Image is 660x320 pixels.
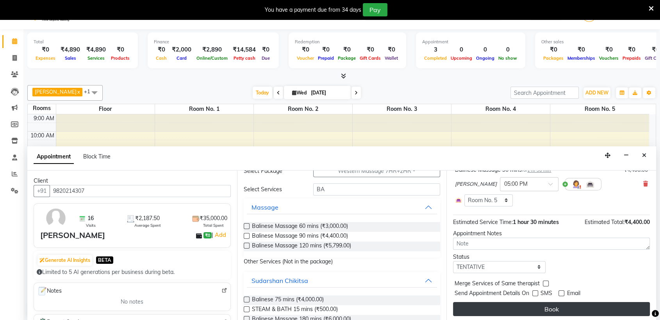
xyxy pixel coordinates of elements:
span: Card [175,55,189,61]
div: Redemption [295,39,400,45]
div: Appointment Notes [453,229,650,238]
img: avatar [45,207,67,229]
span: 16 [87,214,94,222]
button: Pay [363,3,387,16]
p: Other Services (Not in the package) [244,258,441,266]
span: Services [86,55,107,61]
span: Cash [154,55,169,61]
span: [PERSON_NAME] [35,89,77,95]
span: Send Appointment Details On [455,289,529,299]
span: Wallet [383,55,400,61]
span: ₹2,187.50 [135,214,160,222]
span: Due [260,55,272,61]
span: Estimated Total: [585,219,624,226]
span: Room No. 4 [451,104,550,114]
span: Ongoing [474,55,496,61]
input: 2025-09-03 [309,87,348,99]
div: ₹0 [358,45,383,54]
span: Wed [290,90,309,96]
small: for [522,167,551,173]
div: ₹14,584 [230,45,259,54]
div: 0 [496,45,519,54]
span: Balinese Massage 60 mins (₹3,000.00) [252,222,348,232]
span: STEAM & BATH 15 mins (₹500.00) [252,305,338,315]
span: Room No. 2 [254,104,352,114]
div: You have a payment due from 34 days [265,6,361,14]
div: 9:00 AM [32,114,56,123]
button: Sudarshan Chikitsa [247,274,437,288]
span: 1 hour 30 minutes [513,219,559,226]
input: Search by Name/Mobile/Email/Code [50,185,231,197]
div: Finance [154,39,273,45]
span: SMS [540,289,552,299]
span: Notes [37,286,62,296]
span: 1 hr 30 min [527,167,551,173]
span: Block Time [83,153,111,160]
div: ₹2,890 [194,45,230,54]
div: 0 [449,45,474,54]
div: ₹0 [597,45,621,54]
span: Total Spent [203,222,224,228]
button: Book [453,302,650,316]
span: Room No. 1 [155,104,253,114]
span: Memberships [565,55,597,61]
div: ₹0 [541,45,565,54]
span: Average Spent [134,222,161,228]
div: 10:00 AM [29,132,56,140]
div: 3 [422,45,449,54]
div: 0 [474,45,496,54]
button: +91 [34,185,50,197]
span: ₹0 [203,232,212,238]
span: Balinese Massage 120 mins (₹5,799.00) [252,242,351,251]
div: ₹0 [259,45,273,54]
div: Sudarshan Chikitsa [252,276,308,285]
input: Search Appointment [510,87,579,99]
span: Packages [541,55,565,61]
img: Hairdresser.png [571,180,581,189]
span: ₹35,000.00 [200,214,227,222]
div: Limited to 5 AI generations per business during beta. [37,268,228,276]
span: Online/Custom [194,55,230,61]
span: Completed [422,55,449,61]
span: No notes [121,298,143,306]
div: ₹0 [383,45,400,54]
span: Prepaid [316,55,336,61]
span: Today [253,87,272,99]
span: ADD NEW [585,90,608,96]
div: ₹2,000 [169,45,194,54]
img: Interior.png [455,197,462,204]
div: ₹0 [621,45,643,54]
span: Package [336,55,358,61]
div: Client [34,177,231,185]
div: Total [34,39,132,45]
span: Voucher [295,55,316,61]
span: BETA [96,256,113,264]
div: ₹0 [295,45,316,54]
span: Room No. 3 [353,104,451,114]
span: Petty cash [232,55,257,61]
span: Vouchers [597,55,621,61]
div: ₹4,890 [57,45,83,54]
div: ₹0 [109,45,132,54]
div: Status [453,253,546,261]
span: [PERSON_NAME] [455,180,497,188]
span: Upcoming [449,55,474,61]
button: Generate AI Insights [37,255,92,266]
span: Estimated Service Time: [453,219,513,226]
div: Appointment [422,39,519,45]
img: Interior.png [585,180,595,189]
span: Room No. 5 [550,104,649,114]
button: Massage [247,200,437,214]
span: Prepaids [621,55,643,61]
a: Add [213,230,227,240]
button: ADD NEW [583,87,610,98]
span: +1 [84,88,96,94]
input: Search by service name [313,183,441,196]
a: x [77,89,80,95]
div: ₹0 [336,45,358,54]
div: ₹0 [154,45,169,54]
div: ₹4,890 [83,45,109,54]
span: Visits [86,222,96,228]
span: ₹4,400.00 [624,219,650,226]
span: Email [567,289,580,299]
